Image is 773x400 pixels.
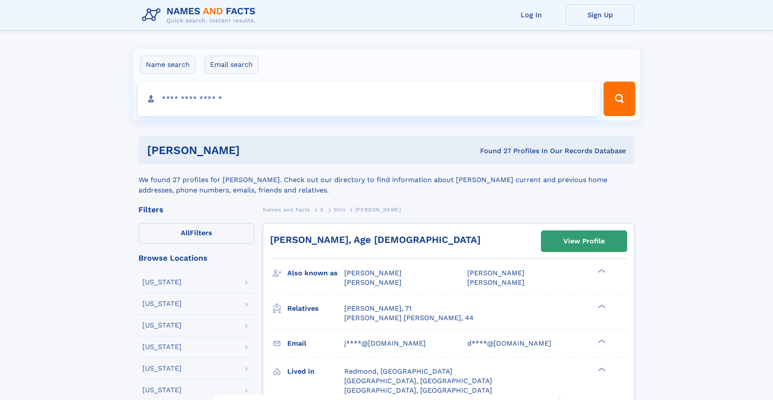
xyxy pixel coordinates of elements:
input: search input [138,82,600,116]
label: Email search [204,56,258,74]
a: [PERSON_NAME], Age [DEMOGRAPHIC_DATA] [270,234,481,245]
a: Names and Facts [263,204,310,215]
span: All [181,229,190,237]
span: [PERSON_NAME] [355,207,401,213]
div: View Profile [563,231,605,251]
div: ❯ [596,303,606,309]
div: [US_STATE] [142,279,182,286]
div: [US_STATE] [142,300,182,307]
a: S [320,204,324,215]
div: ❯ [596,268,606,274]
a: [PERSON_NAME] [PERSON_NAME], 44 [344,313,474,323]
div: Browse Locations [138,254,254,262]
img: Logo Names and Facts [138,3,263,27]
a: Log In [496,4,566,25]
div: ❯ [596,366,606,372]
span: Shin [333,207,345,213]
h3: Email [287,336,344,351]
span: [GEOGRAPHIC_DATA], [GEOGRAPHIC_DATA] [344,377,492,385]
div: We found 27 profiles for [PERSON_NAME]. Check out our directory to find information about [PERSON... [138,164,635,195]
div: Filters [138,206,254,214]
a: Sign Up [566,4,635,25]
span: Redmond, [GEOGRAPHIC_DATA] [344,367,452,375]
div: [US_STATE] [142,343,182,350]
span: [PERSON_NAME] [467,278,525,287]
div: Found 27 Profiles In Our Records Database [360,146,626,156]
a: [PERSON_NAME], 71 [344,304,412,313]
h1: [PERSON_NAME] [147,145,360,156]
a: Shin [333,204,345,215]
h3: Also known as [287,266,344,280]
label: Name search [140,56,195,74]
span: [PERSON_NAME] [467,269,525,277]
div: [US_STATE] [142,365,182,372]
span: [GEOGRAPHIC_DATA], [GEOGRAPHIC_DATA] [344,386,492,394]
span: S [320,207,324,213]
h3: Relatives [287,301,344,316]
div: [US_STATE] [142,322,182,329]
label: Filters [138,223,254,244]
a: View Profile [541,231,627,252]
span: [PERSON_NAME] [344,278,402,287]
h3: Lived in [287,364,344,379]
div: [US_STATE] [142,387,182,394]
span: [PERSON_NAME] [344,269,402,277]
button: Search Button [603,82,635,116]
div: ❯ [596,338,606,344]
